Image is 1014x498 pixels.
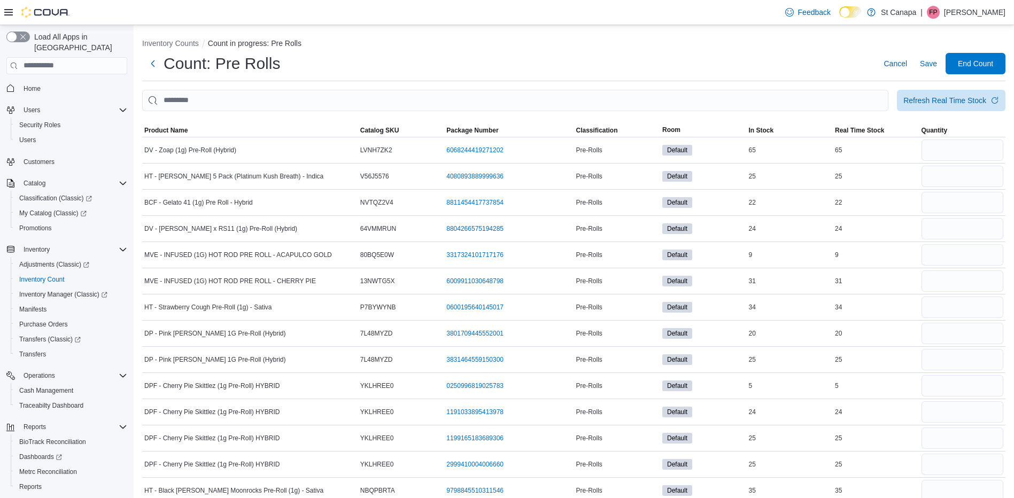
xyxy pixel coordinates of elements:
[15,480,46,493] a: Reports
[144,355,286,364] span: DP - Pink [PERSON_NAME] 1G Pre-Roll (Hybrid)
[144,303,272,312] span: HT - Strawberry Cough Pre-Roll (1g) - Sativa
[446,172,504,181] a: 4080893889999636
[11,287,131,302] a: Inventory Manager (Classic)
[929,6,937,19] span: FP
[662,407,692,417] span: Default
[19,369,127,382] span: Operations
[662,145,692,155] span: Default
[667,198,687,207] span: Default
[662,250,692,260] span: Default
[24,158,55,166] span: Customers
[24,179,45,188] span: Catalog
[747,432,833,445] div: 25
[667,276,687,286] span: Default
[944,6,1005,19] p: [PERSON_NAME]
[24,423,46,431] span: Reports
[747,196,833,209] div: 22
[747,248,833,261] div: 9
[142,53,164,74] button: Next
[19,290,107,299] span: Inventory Manager (Classic)
[11,191,131,206] a: Classification (Classic)
[576,408,602,416] span: Pre-Rolls
[15,288,112,301] a: Inventory Manager (Classic)
[15,288,127,301] span: Inventory Manager (Classic)
[2,154,131,169] button: Customers
[576,434,602,442] span: Pre-Rolls
[360,408,394,416] span: YKLHREE0
[19,468,77,476] span: Metrc Reconciliation
[15,399,88,412] a: Traceabilty Dashboard
[15,207,127,220] span: My Catalog (Classic)
[144,460,280,469] span: DPF - Cherry Pie Skittlez (1g Pre-Roll) HYBRID
[144,408,280,416] span: DPF - Cherry Pie Skittlez (1g Pre-Roll) HYBRID
[142,39,199,48] button: Inventory Counts
[662,302,692,313] span: Default
[19,194,92,203] span: Classification (Classic)
[576,224,602,233] span: Pre-Rolls
[833,301,919,314] div: 34
[927,6,940,19] div: Felix Palmer
[446,460,504,469] a: 2999410004006660
[144,146,236,154] span: DV - Zoap (1g) Pre-Roll (Hybrid)
[15,134,127,146] span: Users
[15,119,127,131] span: Security Roles
[19,335,81,344] span: Transfers (Classic)
[15,134,40,146] a: Users
[19,483,42,491] span: Reports
[833,484,919,497] div: 35
[747,144,833,157] div: 65
[446,224,504,233] a: 8804266575194285
[747,124,833,137] button: In Stock
[576,277,602,285] span: Pre-Rolls
[11,118,131,133] button: Security Roles
[19,177,50,190] button: Catalog
[747,327,833,340] div: 20
[144,172,323,181] span: HT - [PERSON_NAME] 5 Pack (Platinum Kush Breath) - Indica
[662,328,692,339] span: Default
[2,242,131,257] button: Inventory
[667,329,687,338] span: Default
[833,327,919,340] div: 20
[747,379,833,392] div: 5
[360,224,396,233] span: 64VMMRUN
[24,371,55,380] span: Operations
[30,32,127,53] span: Load All Apps in [GEOGRAPHIC_DATA]
[11,347,131,362] button: Transfers
[11,302,131,317] button: Manifests
[747,406,833,418] div: 24
[15,258,94,271] a: Adjustments (Classic)
[19,209,87,217] span: My Catalog (Classic)
[667,460,687,469] span: Default
[919,124,1006,137] button: Quantity
[667,250,687,260] span: Default
[15,480,127,493] span: Reports
[15,192,127,205] span: Classification (Classic)
[15,450,66,463] a: Dashboards
[15,465,81,478] a: Metrc Reconciliation
[19,453,62,461] span: Dashboards
[19,386,73,395] span: Cash Management
[142,90,888,111] input: This is a search bar. After typing your query, hit enter to filter the results lower in the page.
[11,317,131,332] button: Purchase Orders
[11,383,131,398] button: Cash Management
[11,206,131,221] a: My Catalog (Classic)
[360,460,394,469] span: YKLHREE0
[747,458,833,471] div: 25
[833,124,919,137] button: Real Time Stock
[360,198,393,207] span: NVTQZ2V4
[446,408,504,416] a: 1191033895413978
[360,172,389,181] span: V56J5576
[576,251,602,259] span: Pre-Rolls
[15,258,127,271] span: Adjustments (Classic)
[879,53,911,74] button: Cancel
[11,449,131,464] a: Dashboards
[15,222,127,235] span: Promotions
[662,354,692,365] span: Default
[360,329,393,338] span: 7L48MYZD
[144,486,323,495] span: HT - Black [PERSON_NAME] Moonrocks Pre-Roll (1g) - Sativa
[667,145,687,155] span: Default
[360,434,394,442] span: YKLHREE0
[833,379,919,392] div: 5
[19,177,127,190] span: Catalog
